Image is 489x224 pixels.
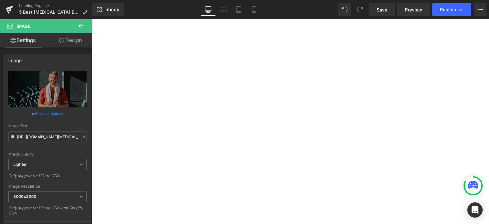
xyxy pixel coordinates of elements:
[246,3,262,16] a: Mobile
[432,3,471,16] button: Publish
[92,3,124,16] a: New Library
[354,3,366,16] button: Redo
[13,162,27,167] b: Lighter
[467,202,483,218] div: Open Intercom Messenger
[13,194,36,199] b: 3000x3000
[8,184,87,189] div: Image Resolution
[8,124,87,128] div: Image Src
[104,7,119,12] span: Library
[19,3,92,8] a: Landing Pages
[338,3,351,16] button: Undo
[8,131,87,142] input: Link
[8,173,87,183] div: Only support for UCare CDN
[8,54,22,63] div: Image
[474,3,486,16] button: More
[216,3,231,16] a: Laptop
[440,7,456,12] span: Publish
[397,3,430,16] a: Preview
[201,3,216,16] a: Desktop
[8,111,87,117] div: or
[47,33,94,47] a: Design
[8,206,87,220] div: Only support for UCare CDN and Shopify CDN
[36,108,63,119] a: Browse gallery
[405,6,422,13] span: Preview
[377,6,387,13] span: Save
[231,3,246,16] a: Tablet
[8,152,87,156] div: Image Quality
[19,10,80,15] span: 5 Best [MEDICAL_DATA] Boosters of 2025: Top Picks for Strength
[17,24,30,29] span: Image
